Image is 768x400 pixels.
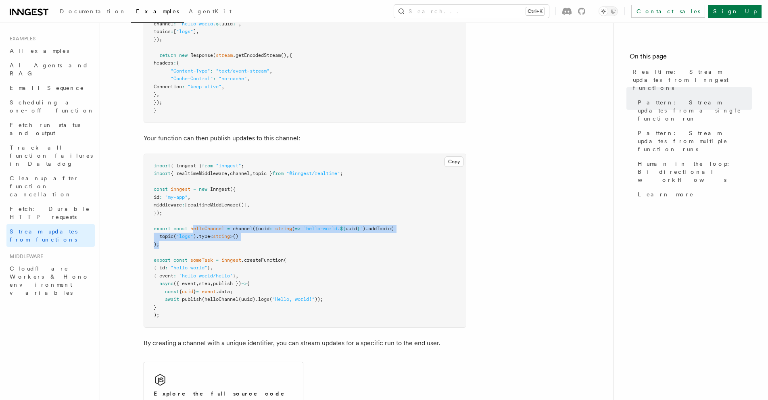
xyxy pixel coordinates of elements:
span: helloChannel [190,226,224,231]
span: , [236,273,238,279]
span: "@inngest/realtime" [286,171,340,176]
span: [ [185,202,188,208]
span: Connection [154,84,182,90]
span: , [227,171,230,176]
p: By creating a channel with a unique identifier, you can stream updates for a specific run to the ... [144,337,466,349]
span: , [157,92,159,97]
span: Stream updates from functions [10,228,77,243]
span: { id [154,265,165,271]
span: Email Sequence [10,85,84,91]
span: const [173,257,188,263]
span: , [286,52,289,58]
span: ${ [340,226,346,231]
span: ` [360,226,363,231]
span: export [154,257,171,263]
span: export [154,226,171,231]
span: ({ event [173,281,196,286]
span: Track all function failures in Datadog [10,144,93,167]
span: "Cache-Control" [171,76,213,81]
span: `hello-world. [303,226,340,231]
span: "Content-Type" [171,68,210,74]
span: )); [315,296,323,302]
span: import [154,163,171,169]
span: } [233,21,236,27]
span: Human in the loop: Bi-directional workflows [638,160,752,184]
span: ; [241,163,244,169]
span: } [233,273,236,279]
a: Pattern: Stream updates from multiple function runs [634,126,752,156]
span: `hello-world. [179,21,216,27]
a: Examples [131,2,184,23]
span: : [182,84,185,90]
span: Examples [136,8,179,15]
span: } [193,289,196,294]
span: >() [230,233,238,239]
span: Inngest [210,186,230,192]
span: new [179,52,188,58]
span: ( [213,52,216,58]
span: channel [230,171,250,176]
span: : [165,265,168,271]
span: , [221,84,224,90]
a: AgentKit [184,2,236,22]
span: .data; [216,289,233,294]
span: const [165,289,179,294]
a: Email Sequence [6,81,95,95]
span: "keep-alive" [188,84,221,90]
span: } [154,304,157,310]
span: Middleware [6,253,43,260]
span: : [173,21,176,27]
span: someTask [190,257,213,263]
span: id [154,194,159,200]
a: All examples [6,44,95,58]
span: string [275,226,292,231]
a: Stream updates from functions [6,224,95,247]
span: Scheduling a one-off function [10,99,94,114]
span: , [196,29,199,34]
span: => [241,281,247,286]
span: : [182,202,185,208]
h2: Explore the full source code [154,390,285,398]
span: topics [154,29,171,34]
span: { [179,289,182,294]
span: , [247,76,250,81]
span: ) [292,226,295,231]
a: Human in the loop: Bi-directional workflows [634,156,752,187]
span: AI Agents and RAG [10,62,88,77]
a: Documentation [55,2,131,22]
a: Sign Up [708,5,762,18]
span: , [238,21,241,27]
span: Pattern: Stream updates from a single function run [638,98,752,123]
span: "Hello, world!" [272,296,315,302]
span: { realtimeMiddleware [171,171,227,176]
span: Realtime: Stream updates from Inngest functions [633,68,752,92]
span: () [281,52,286,58]
span: publish [182,296,202,302]
span: } [154,107,157,113]
span: uuid [221,21,233,27]
p: Your function can then publish updates to this channel: [144,133,466,144]
span: realtimeMiddleware [188,202,238,208]
a: Track all function failures in Datadog [6,140,95,171]
span: ` [236,21,238,27]
span: Fetch: Durable HTTP requests [10,206,90,220]
span: "hello-world" [171,265,207,271]
span: "hello-world/hello" [179,273,233,279]
span: { [176,60,179,66]
span: "text/event-stream" [216,68,269,74]
span: .getEncodedStream [233,52,281,58]
span: Documentation [60,8,126,15]
a: Contact sales [631,5,705,18]
span: .logs [255,296,269,302]
span: inngest [221,257,241,263]
span: new [199,186,207,192]
a: AI Agents and RAG [6,58,95,81]
span: : [171,29,173,34]
a: Fetch: Durable HTTP requests [6,202,95,224]
h4: On this page [630,52,752,65]
span: Learn more [638,190,694,198]
a: Cloudflare Workers & Hono environment variables [6,261,95,300]
span: channel [233,226,253,231]
span: Response [190,52,213,58]
span: ) [363,226,365,231]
